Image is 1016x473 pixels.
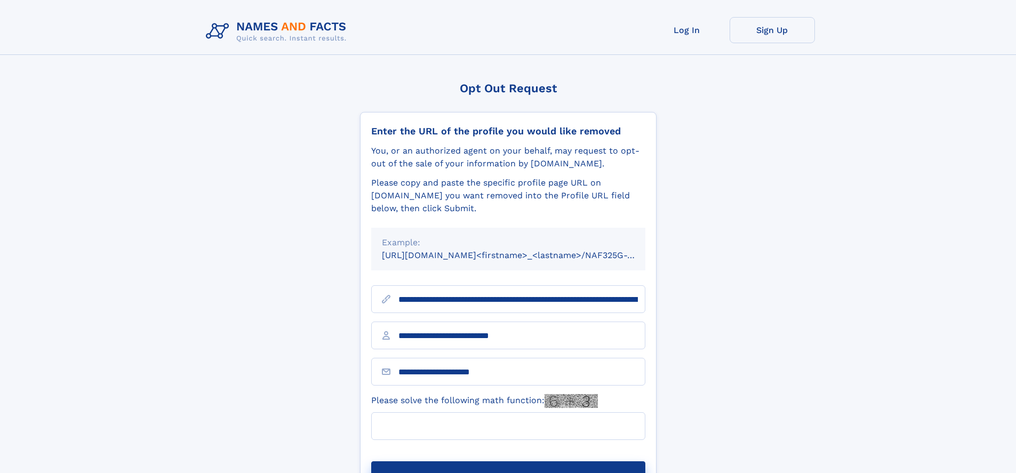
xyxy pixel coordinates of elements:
a: Sign Up [730,17,815,43]
div: Enter the URL of the profile you would like removed [371,125,645,137]
div: Opt Out Request [360,82,657,95]
div: Please copy and paste the specific profile page URL on [DOMAIN_NAME] you want removed into the Pr... [371,177,645,215]
div: Example: [382,236,635,249]
small: [URL][DOMAIN_NAME]<firstname>_<lastname>/NAF325G-xxxxxxxx [382,250,666,260]
div: You, or an authorized agent on your behalf, may request to opt-out of the sale of your informatio... [371,145,645,170]
img: Logo Names and Facts [202,17,355,46]
label: Please solve the following math function: [371,394,598,408]
a: Log In [644,17,730,43]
